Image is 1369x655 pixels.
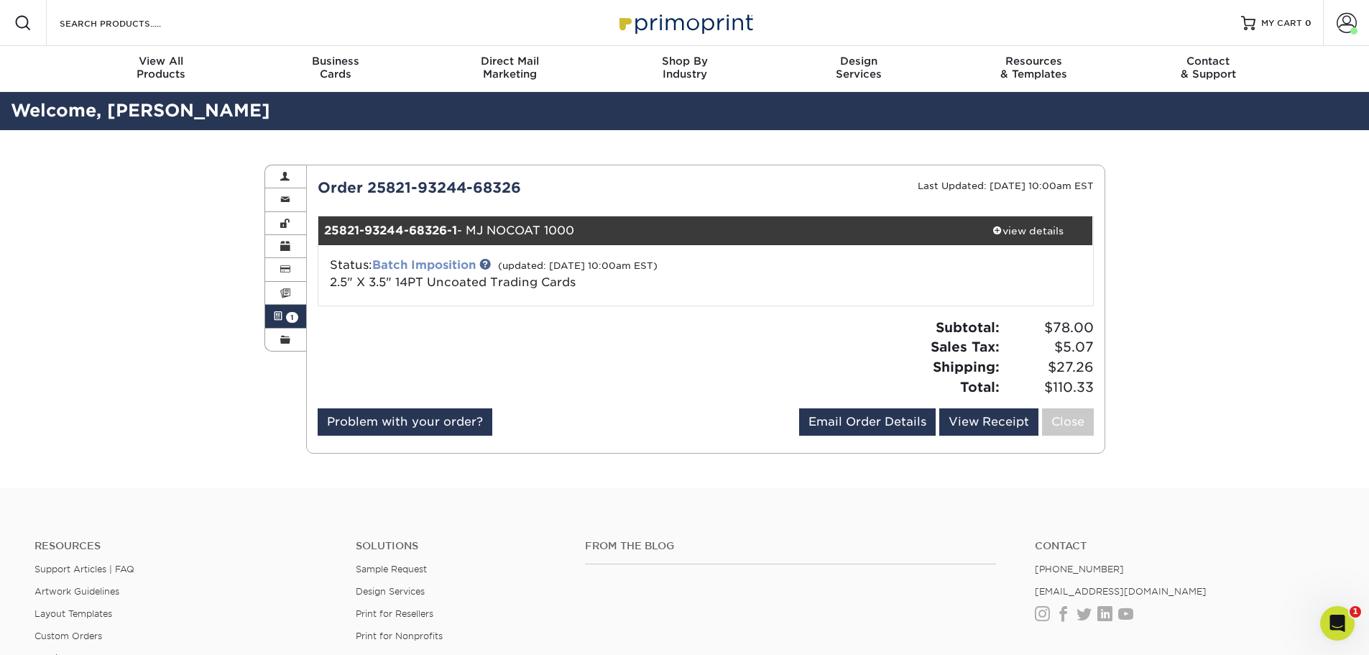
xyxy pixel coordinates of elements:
div: - MJ NOCOAT 1000 [318,216,964,245]
a: View Receipt [939,408,1038,436]
span: Shop By [597,55,772,68]
a: Shop ByIndustry [597,46,772,92]
a: Contact& Support [1121,46,1296,92]
span: MY CART [1261,17,1302,29]
span: 0 [1305,18,1312,28]
iframe: Intercom live chat [1320,606,1355,641]
strong: Subtotal: [936,319,1000,335]
span: Resources [946,55,1121,68]
strong: Total: [960,379,1000,395]
a: Print for Nonprofits [356,631,443,641]
input: SEARCH PRODUCTS..... [58,14,198,32]
span: 1 [1350,606,1361,618]
a: Layout Templates [34,608,112,619]
div: & Templates [946,55,1121,81]
div: Cards [248,55,423,81]
strong: 25821-93244-68326-1 [324,224,457,237]
div: view details [964,224,1093,238]
span: Business [248,55,423,68]
strong: Sales Tax: [931,339,1000,354]
a: Support Articles | FAQ [34,564,134,574]
small: (updated: [DATE] 10:00am EST) [498,260,658,271]
span: $78.00 [1004,318,1094,338]
a: Email Order Details [799,408,936,436]
a: BusinessCards [248,46,423,92]
div: Services [772,55,946,81]
a: Print for Resellers [356,608,433,619]
span: View All [74,55,249,68]
span: $110.33 [1004,377,1094,398]
span: $5.07 [1004,337,1094,357]
strong: Shipping: [933,359,1000,375]
a: 1 [265,305,307,328]
div: Products [74,55,249,81]
h4: From the Blog [585,540,996,552]
div: Order 25821-93244-68326 [307,177,706,198]
span: $27.26 [1004,357,1094,377]
a: Design Services [356,586,425,597]
div: & Support [1121,55,1296,81]
span: 1 [286,312,298,323]
span: Direct Mail [423,55,597,68]
a: 2.5" X 3.5" 14PT Uncoated Trading Cards [330,275,576,289]
a: View AllProducts [74,46,249,92]
a: view details [964,216,1093,245]
a: Close [1042,408,1094,436]
small: Last Updated: [DATE] 10:00am EST [918,180,1094,191]
a: Contact [1035,540,1335,552]
div: Industry [597,55,772,81]
img: Primoprint [613,7,757,38]
div: Status: [319,257,834,291]
div: Marketing [423,55,597,81]
a: Direct MailMarketing [423,46,597,92]
a: Artwork Guidelines [34,586,119,597]
h4: Solutions [356,540,563,552]
iframe: Google Customer Reviews [4,611,122,650]
a: Sample Request [356,564,427,574]
span: Contact [1121,55,1296,68]
a: Problem with your order? [318,408,492,436]
a: Resources& Templates [946,46,1121,92]
span: Design [772,55,946,68]
h4: Resources [34,540,334,552]
a: Batch Imposition [372,258,476,272]
a: [EMAIL_ADDRESS][DOMAIN_NAME] [1035,586,1207,597]
a: [PHONE_NUMBER] [1035,564,1124,574]
a: DesignServices [772,46,946,92]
